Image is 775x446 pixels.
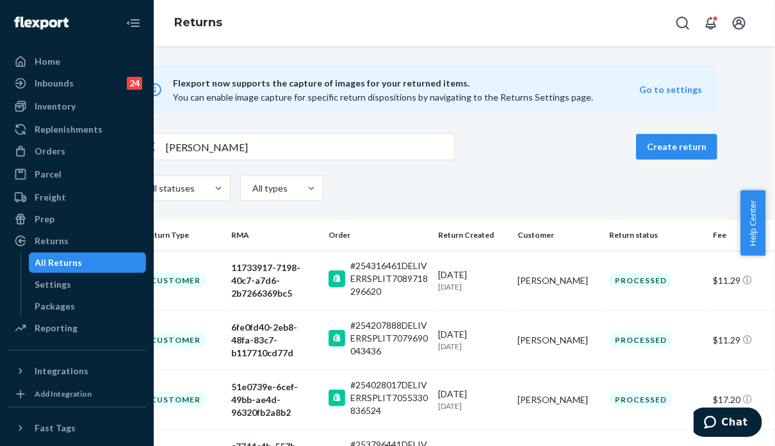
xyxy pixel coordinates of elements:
[512,220,604,251] th: Customer
[35,422,76,434] div: Fast Tags
[604,220,708,251] th: Return status
[439,281,508,292] p: [DATE]
[439,388,508,411] div: [DATE]
[708,370,775,429] td: $17.20
[8,209,146,229] a: Prep
[8,164,146,185] a: Parcel
[120,10,146,36] button: Close Navigation
[8,386,146,402] a: Add Integration
[439,328,508,352] div: [DATE]
[636,134,717,160] button: Create return
[8,361,146,381] button: Integrations
[8,141,146,161] a: Orders
[29,274,147,295] a: Settings
[740,190,765,256] button: Help Center
[226,220,323,251] th: RMA
[252,182,286,195] div: All types
[147,182,193,195] div: All statuses
[166,134,454,160] input: Search returns by rma, id, tracking number
[35,191,66,204] div: Freight
[434,220,513,251] th: Return Created
[8,231,146,251] a: Returns
[231,321,318,359] div: 6fe0fd40-2eb8-48fa-83c7-b117710cd77d
[518,274,599,287] div: [PERSON_NAME]
[8,96,146,117] a: Inventory
[698,10,724,36] button: Open notifications
[35,388,92,399] div: Add Integration
[439,268,508,292] div: [DATE]
[8,187,146,208] a: Freight
[670,10,696,36] button: Open Search Box
[323,220,433,251] th: Order
[350,379,428,417] div: #254028017DELIVERRSPLIT7055330836524
[35,168,61,181] div: Parcel
[231,261,318,300] div: 11733917-7198-40c7-a7d6-2b7266369bc5
[145,392,206,408] div: Customer
[35,77,74,90] div: Inbounds
[164,4,232,42] ol: breadcrumbs
[35,213,54,226] div: Prep
[350,319,428,358] div: #254207888DELIVERRSPLIT7079690043436
[708,251,775,310] td: $11.29
[726,10,752,36] button: Open account menu
[35,278,72,291] div: Settings
[8,418,146,438] button: Fast Tags
[708,310,775,370] td: $11.29
[609,272,673,288] div: Processed
[135,220,226,251] th: Return Type
[35,322,77,334] div: Reporting
[145,272,206,288] div: Customer
[145,332,206,348] div: Customer
[35,55,60,68] div: Home
[8,119,146,140] a: Replenishments
[350,260,428,298] div: #254316461DELIVERRSPLIT7089718296620
[8,73,146,94] a: Inbounds24
[174,15,222,29] a: Returns
[8,318,146,338] a: Reporting
[8,51,146,72] a: Home
[14,17,69,29] img: Flexport logo
[35,300,76,313] div: Packages
[231,381,318,419] div: 51e0739e-6cef-49bb-ae4d-96320fb2a8b2
[35,256,83,269] div: All Returns
[127,77,142,90] div: 24
[439,341,508,352] p: [DATE]
[609,392,673,408] div: Processed
[708,220,775,251] th: Fee
[35,123,102,136] div: Replenishments
[35,235,69,247] div: Returns
[35,365,88,377] div: Integrations
[29,252,147,273] a: All Returns
[35,145,65,158] div: Orders
[29,296,147,317] a: Packages
[518,393,599,406] div: [PERSON_NAME]
[439,401,508,411] p: [DATE]
[694,408,762,440] iframe: Opens a widget where you can chat to one of our agents
[35,100,76,113] div: Inventory
[609,332,673,348] div: Processed
[639,83,702,96] button: Go to settings
[518,334,599,347] div: [PERSON_NAME]
[173,76,639,91] span: Flexport now supports the capture of images for your returned items.
[173,92,593,103] span: You can enable image capture for specific return dispositions by navigating to the Returns Settin...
